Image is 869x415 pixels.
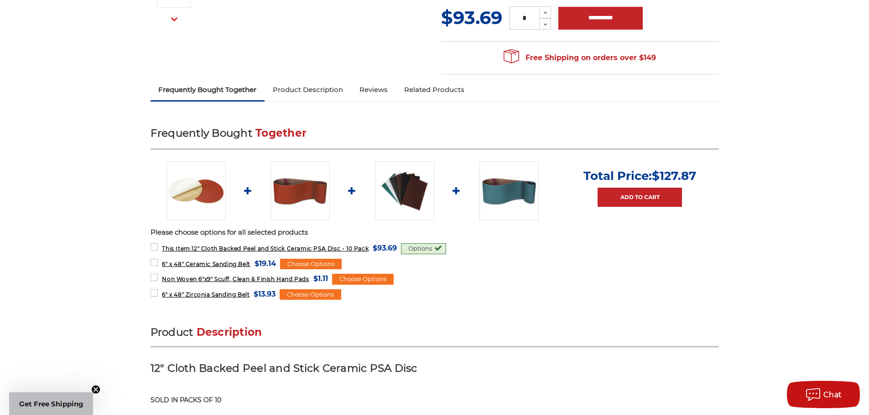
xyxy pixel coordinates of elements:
[504,49,656,67] span: Free Shipping on orders over $149
[151,227,719,238] p: Please choose options for all selected products
[313,272,328,285] span: $1.11
[265,80,351,100] a: Product Description
[598,188,682,207] a: Add to Cart
[91,385,100,394] button: Close teaser
[151,326,193,338] span: Product
[401,243,446,254] div: Options
[163,10,185,29] button: Next
[151,396,221,404] strong: SOLD IN PACKS OF 10
[162,261,250,267] span: 6" x 48" Ceramic Sanding Belt
[255,127,307,139] span: Together
[151,362,417,374] strong: 12" Cloth Backed Peel and Stick Ceramic PSA Disc
[652,169,696,183] span: $127.87
[255,257,276,270] span: $19.14
[197,326,262,338] span: Description
[167,161,226,220] img: 8 inch self adhesive sanding disc ceramic
[441,6,502,29] span: $93.69
[162,245,369,252] span: 12" Cloth Backed Peel and Stick Ceramic PSA Disc - 10 Pack
[151,127,252,139] span: Frequently Bought
[332,274,394,285] div: Choose Options
[151,80,265,100] a: Frequently Bought Together
[19,400,83,408] span: Get Free Shipping
[254,288,276,300] span: $13.93
[373,242,397,254] span: $93.69
[162,245,192,252] strong: This Item:
[787,381,860,408] button: Chat
[823,390,842,399] span: Chat
[351,80,396,100] a: Reviews
[583,169,696,183] p: Total Price:
[280,259,342,270] div: Choose Options
[162,276,309,282] span: Non Woven 6"x9" Scuff, Clean & Finish Hand Pads
[9,392,93,415] div: Get Free ShippingClose teaser
[280,289,341,300] div: Choose Options
[396,80,473,100] a: Related Products
[162,291,250,298] span: 6" x 48" Zirconia Sanding Belt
